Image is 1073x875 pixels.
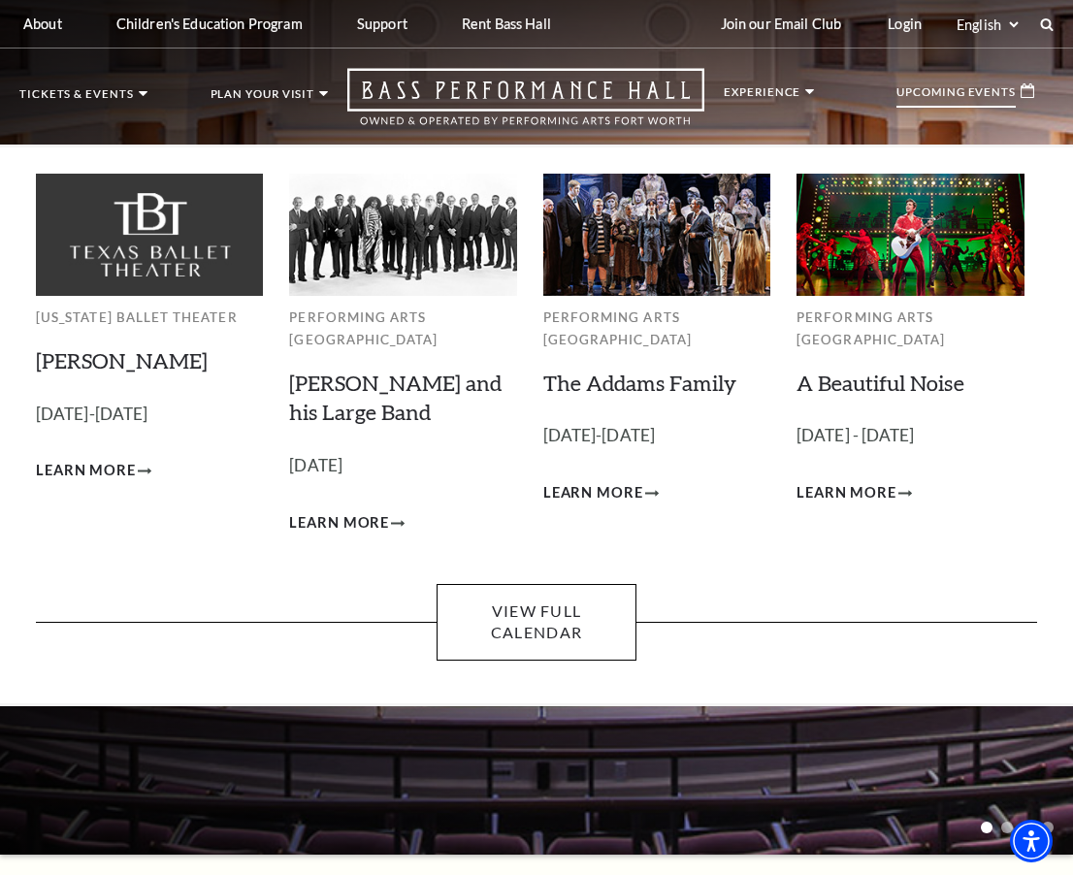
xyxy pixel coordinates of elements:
[543,481,643,505] span: Learn More
[211,88,315,110] p: Plan Your Visit
[797,481,896,505] span: Learn More
[896,86,1016,108] p: Upcoming Events
[797,370,964,396] a: A Beautiful Noise
[289,511,405,535] a: Learn More Lyle Lovett and his Large Band
[289,370,502,426] a: [PERSON_NAME] and his Large Band
[36,401,263,429] p: [DATE]-[DATE]
[543,174,770,296] img: Performing Arts Fort Worth
[23,16,62,32] p: About
[953,16,1022,34] select: Select:
[289,511,389,535] span: Learn More
[1010,820,1053,862] div: Accessibility Menu
[357,16,407,32] p: Support
[543,370,736,396] a: The Addams Family
[437,584,636,661] a: View Full Calendar
[36,307,263,329] p: [US_STATE] Ballet Theater
[36,347,208,373] a: [PERSON_NAME]
[19,88,134,110] p: Tickets & Events
[724,86,800,108] p: Experience
[36,174,263,296] img: Texas Ballet Theater
[543,481,659,505] a: Learn More The Addams Family
[289,307,516,350] p: Performing Arts [GEOGRAPHIC_DATA]
[797,422,1024,450] p: [DATE] - [DATE]
[462,16,551,32] p: Rent Bass Hall
[543,307,770,350] p: Performing Arts [GEOGRAPHIC_DATA]
[797,174,1024,296] img: Performing Arts Fort Worth
[797,307,1024,350] p: Performing Arts [GEOGRAPHIC_DATA]
[543,422,770,450] p: [DATE]-[DATE]
[289,174,516,296] img: Performing Arts Fort Worth
[328,68,724,145] a: Open this option
[797,481,912,505] a: Learn More A Beautiful Noise
[36,459,151,483] a: Learn More Peter Pan
[289,452,516,480] p: [DATE]
[36,459,136,483] span: Learn More
[116,16,303,32] p: Children's Education Program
